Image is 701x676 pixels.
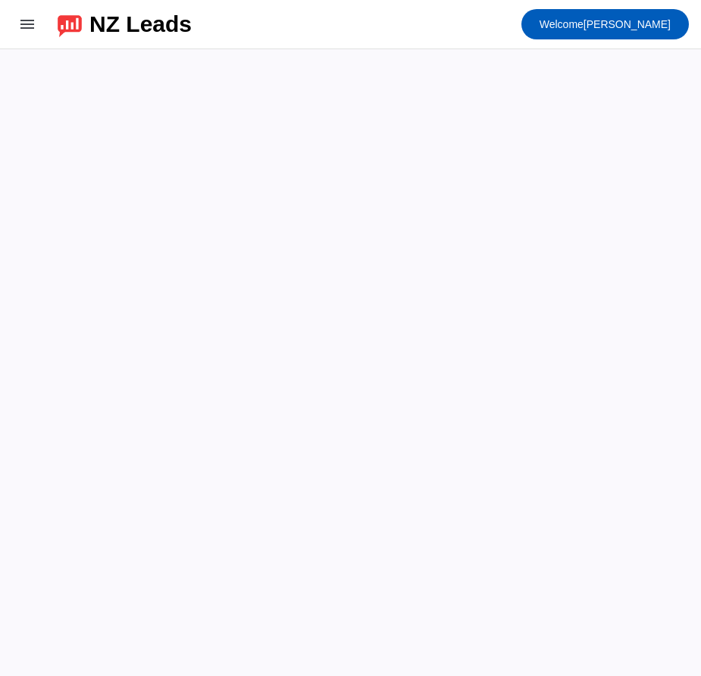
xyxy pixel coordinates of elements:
[18,15,36,33] mat-icon: menu
[89,14,192,35] div: NZ Leads
[540,18,584,30] span: Welcome
[521,9,689,39] button: Welcome[PERSON_NAME]
[540,14,671,35] span: [PERSON_NAME]
[58,11,82,37] img: logo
